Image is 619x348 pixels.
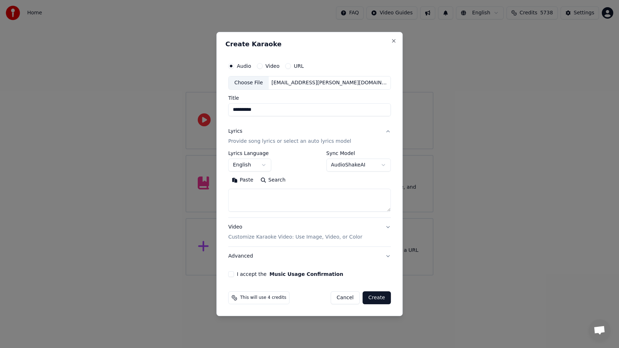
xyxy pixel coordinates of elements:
[331,291,360,304] button: Cancel
[228,151,391,217] div: LyricsProvide song lyrics or select an auto lyrics model
[265,64,279,69] label: Video
[228,122,391,151] button: LyricsProvide song lyrics or select an auto lyrics model
[228,218,391,246] button: VideoCustomize Karaoke Video: Use Image, Video, or Color
[237,64,251,69] label: Audio
[294,64,304,69] label: URL
[229,76,269,89] div: Choose File
[240,295,286,301] span: This will use 4 credits
[228,95,391,100] label: Title
[228,151,271,156] label: Lyrics Language
[237,272,343,277] label: I accept the
[228,128,242,135] div: Lyrics
[269,79,390,86] div: [EMAIL_ADDRESS][PERSON_NAME][DOMAIN_NAME]/Shared drives/Sing King G Drive/Filemaker/CPT_Tracks/Ne...
[228,234,362,241] p: Customize Karaoke Video: Use Image, Video, or Color
[257,174,289,186] button: Search
[228,138,351,145] p: Provide song lyrics or select an auto lyrics model
[225,41,394,47] h2: Create Karaoke
[228,224,362,241] div: Video
[363,291,391,304] button: Create
[228,247,391,265] button: Advanced
[228,174,257,186] button: Paste
[269,272,343,277] button: I accept the
[326,151,391,156] label: Sync Model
